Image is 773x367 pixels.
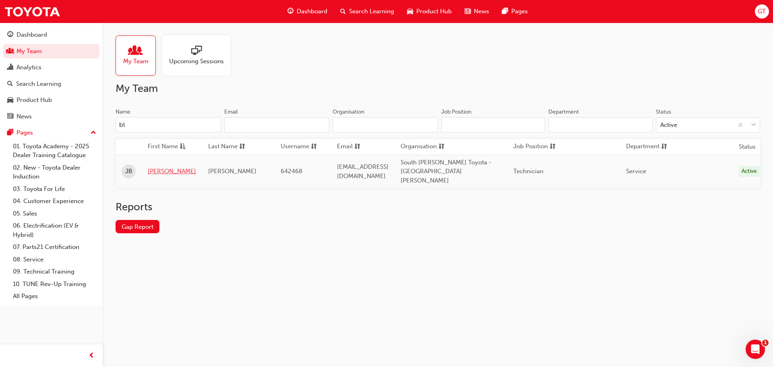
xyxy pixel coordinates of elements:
a: 04. Customer Experience [10,195,99,207]
span: pages-icon [502,6,508,17]
span: First Name [148,142,178,152]
span: Service [626,168,646,175]
span: asc-icon [180,142,186,152]
span: news-icon [7,113,13,120]
span: 642468 [281,168,302,175]
span: GT [758,7,766,16]
a: 09. Technical Training [10,265,99,278]
button: Last Namesorting-icon [208,142,252,152]
div: Active [660,120,677,130]
span: Job Position [513,142,548,152]
span: Username [281,142,309,152]
span: 1 [762,340,769,346]
span: sorting-icon [311,142,317,152]
span: car-icon [7,97,13,104]
button: Usernamesorting-icon [281,142,325,152]
span: sorting-icon [661,142,667,152]
div: Email [224,108,238,116]
a: 01. Toyota Academy - 2025 Dealer Training Catalogue [10,140,99,162]
span: sorting-icon [550,142,556,152]
span: Technician [513,168,544,175]
span: [PERSON_NAME] [208,168,256,175]
a: 10. TUNE Rev-Up Training [10,278,99,290]
th: Status [739,142,756,151]
button: GT [755,4,769,19]
div: Organisation [333,108,364,116]
div: Department [548,108,579,116]
img: Trak [4,2,60,21]
span: South [PERSON_NAME] Toyota - [GEOGRAPHIC_DATA][PERSON_NAME] [401,159,492,184]
div: Search Learning [16,79,61,89]
span: News [474,7,489,16]
input: Department [548,117,653,133]
div: Name [116,108,130,116]
h2: Reports [116,201,760,214]
h2: My Team [116,82,760,95]
a: 06. Electrification (EV & Hybrid) [10,220,99,241]
input: Name [116,117,221,133]
a: car-iconProduct Hub [401,3,458,20]
a: Product Hub [3,93,99,108]
a: Analytics [3,60,99,75]
a: pages-iconPages [496,3,534,20]
span: car-icon [407,6,413,17]
span: search-icon [7,81,13,88]
span: Last Name [208,142,238,152]
span: Upcoming Sessions [169,57,224,66]
a: Upcoming Sessions [162,35,237,76]
span: people-icon [7,48,13,55]
div: Analytics [17,63,41,72]
span: sorting-icon [354,142,360,152]
span: Pages [511,7,528,16]
a: 07. Parts21 Certification [10,241,99,253]
span: sessionType_ONLINE_URL-icon [191,46,202,57]
span: Email [337,142,353,152]
div: Active [739,166,760,177]
button: Emailsorting-icon [337,142,381,152]
a: Search Learning [3,77,99,91]
div: Dashboard [17,30,47,39]
a: My Team [116,35,162,76]
a: News [3,109,99,124]
div: Pages [17,128,33,137]
a: All Pages [10,290,99,303]
button: First Nameasc-icon [148,142,192,152]
span: [EMAIL_ADDRESS][DOMAIN_NAME] [337,163,389,180]
button: Pages [3,125,99,140]
span: JB [125,167,132,176]
div: Job Position [441,108,471,116]
input: Email [224,117,330,133]
span: search-icon [340,6,346,17]
div: Status [656,108,671,116]
a: guage-iconDashboard [281,3,334,20]
a: Dashboard [3,27,99,42]
button: Organisationsorting-icon [401,142,445,152]
span: up-icon [91,128,96,138]
a: 05. Sales [10,207,99,220]
span: prev-icon [89,351,95,361]
a: 08. Service [10,253,99,266]
span: news-icon [465,6,471,17]
button: DashboardMy TeamAnalyticsSearch LearningProduct HubNews [3,26,99,125]
span: Organisation [401,142,437,152]
a: 03. Toyota For Life [10,183,99,195]
span: guage-icon [287,6,293,17]
input: Job Position [441,117,546,133]
div: News [17,112,32,121]
span: pages-icon [7,129,13,137]
span: Department [626,142,659,152]
input: Organisation [333,117,438,133]
span: sorting-icon [239,142,245,152]
a: Gap Report [116,220,159,233]
span: sorting-icon [438,142,444,152]
span: down-icon [751,120,756,131]
span: guage-icon [7,31,13,39]
span: Dashboard [297,7,327,16]
span: Product Hub [416,7,452,16]
a: news-iconNews [458,3,496,20]
span: chart-icon [7,64,13,71]
span: people-icon [130,46,141,57]
a: 02. New - Toyota Dealer Induction [10,162,99,183]
button: Departmentsorting-icon [626,142,670,152]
